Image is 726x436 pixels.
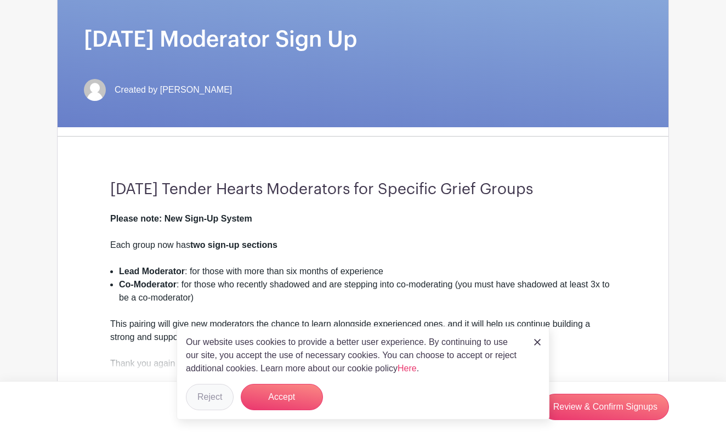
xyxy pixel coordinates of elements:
h3: [DATE] Tender Hearts Moderators for Specific Grief Groups [110,180,616,199]
h1: [DATE] Moderator Sign Up [84,26,642,53]
div: Each group now has [110,239,616,265]
p: Our website uses cookies to provide a better user experience. By continuing to use our site, you ... [186,336,523,375]
strong: Please note: New Sign-Up System [110,214,252,223]
li: : for those with more than six months of experience [119,265,616,278]
button: Reject [186,384,234,410]
span: Created by [PERSON_NAME] [115,83,232,97]
img: close_button-5f87c8562297e5c2d7936805f587ecaba9071eb48480494691a3f1689db116b3.svg [534,339,541,346]
strong: Co-Moderator [119,280,177,289]
strong: two sign-up sections [190,240,277,250]
img: default-ce2991bfa6775e67f084385cd625a349d9dcbb7a52a09fb2fda1e96e2d18dcdb.png [84,79,106,101]
button: Accept [241,384,323,410]
a: Here [398,364,417,373]
strong: Lead Moderator [119,267,185,276]
div: This pairing will give new moderators the chance to learn alongside experienced ones, and it will... [110,318,616,423]
li: : for those who recently shadowed and are stepping into co-moderating (you must have shadowed at ... [119,278,616,318]
a: Review & Confirm Signups [542,394,669,420]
